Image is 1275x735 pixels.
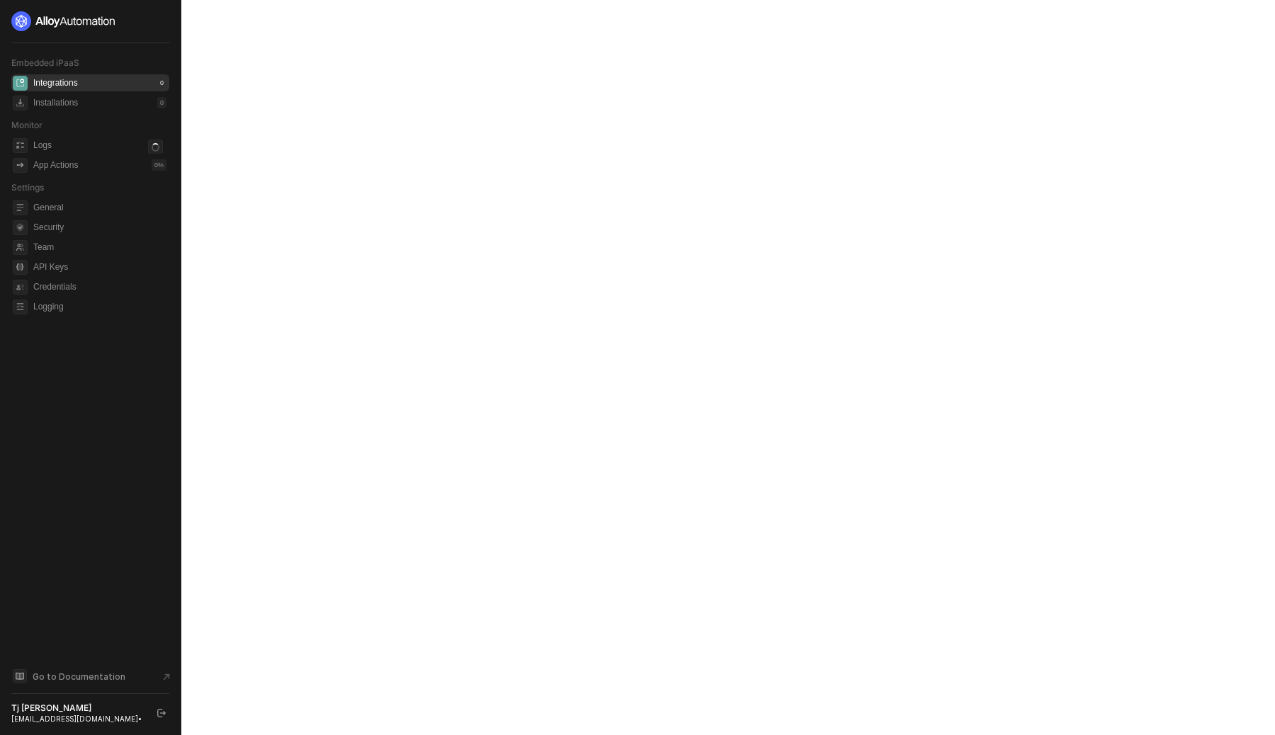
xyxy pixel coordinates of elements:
[157,709,166,717] span: logout
[33,258,166,275] span: API Keys
[13,280,28,295] span: credentials
[157,77,166,89] div: 0
[33,77,78,89] div: Integrations
[11,702,144,714] div: Tj [PERSON_NAME]
[33,219,166,236] span: Security
[33,139,52,152] div: Logs
[159,670,174,684] span: document-arrow
[13,158,28,173] span: icon-app-actions
[11,11,116,31] img: logo
[13,669,27,683] span: documentation
[152,159,166,171] div: 0 %
[11,668,170,685] a: Knowledge Base
[11,11,169,31] a: logo
[13,300,28,314] span: logging
[13,260,28,275] span: api-key
[33,298,166,315] span: Logging
[33,278,166,295] span: Credentials
[13,76,28,91] span: integrations
[11,57,79,68] span: Embedded iPaaS
[13,240,28,255] span: team
[11,714,144,724] div: [EMAIL_ADDRESS][DOMAIN_NAME] •
[13,220,28,235] span: security
[33,199,166,216] span: General
[33,97,78,109] div: Installations
[11,120,42,130] span: Monitor
[13,200,28,215] span: general
[11,182,44,193] span: Settings
[13,96,28,110] span: installations
[33,239,166,256] span: Team
[33,159,78,171] div: App Actions
[13,138,28,153] span: icon-logs
[157,97,166,108] div: 0
[148,139,163,154] span: icon-loader
[33,671,125,683] span: Go to Documentation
